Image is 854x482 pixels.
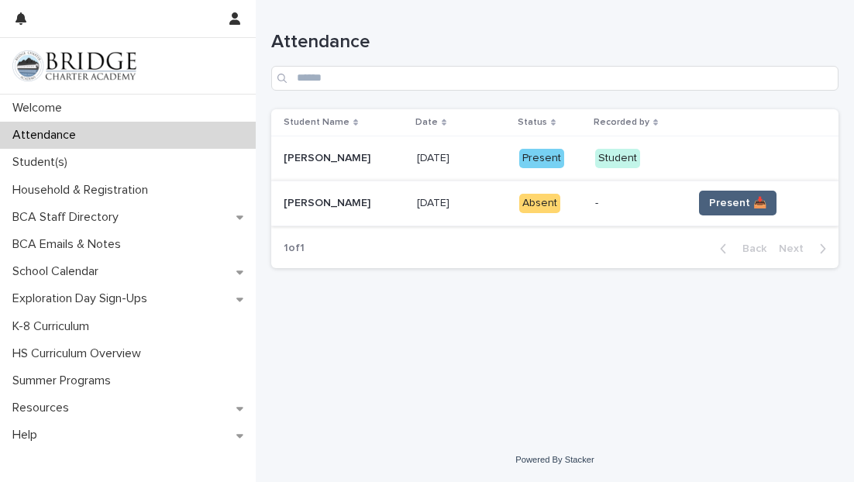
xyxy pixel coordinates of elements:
[271,229,317,267] p: 1 of 1
[271,31,839,53] h1: Attendance
[519,194,560,213] div: Absent
[6,237,133,252] p: BCA Emails & Notes
[699,191,777,215] button: Present 📥
[779,243,813,254] span: Next
[284,194,374,210] p: [PERSON_NAME]
[6,291,160,306] p: Exploration Day Sign-Ups
[415,114,438,131] p: Date
[271,66,839,91] input: Search
[709,195,766,211] span: Present 📥
[733,243,766,254] span: Back
[417,194,453,210] p: [DATE]
[6,401,81,415] p: Resources
[515,455,594,464] a: Powered By Stacker
[6,101,74,115] p: Welcome
[6,374,123,388] p: Summer Programs
[271,181,839,226] tr: [PERSON_NAME][PERSON_NAME] [DATE][DATE] Absent-Present 📥
[6,428,50,442] p: Help
[595,149,640,168] div: Student
[417,149,453,165] p: [DATE]
[708,242,773,256] button: Back
[594,114,649,131] p: Recorded by
[6,346,153,361] p: HS Curriculum Overview
[6,264,111,279] p: School Calendar
[284,149,374,165] p: [PERSON_NAME]
[519,149,564,168] div: Present
[6,210,131,225] p: BCA Staff Directory
[518,114,547,131] p: Status
[6,155,80,170] p: Student(s)
[6,319,102,334] p: K-8 Curriculum
[271,136,839,181] tr: [PERSON_NAME][PERSON_NAME] [DATE][DATE] PresentStudent
[6,128,88,143] p: Attendance
[284,114,350,131] p: Student Name
[6,183,160,198] p: Household & Registration
[595,197,680,210] p: -
[773,242,839,256] button: Next
[12,50,136,81] img: V1C1m3IdTEidaUdm9Hs0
